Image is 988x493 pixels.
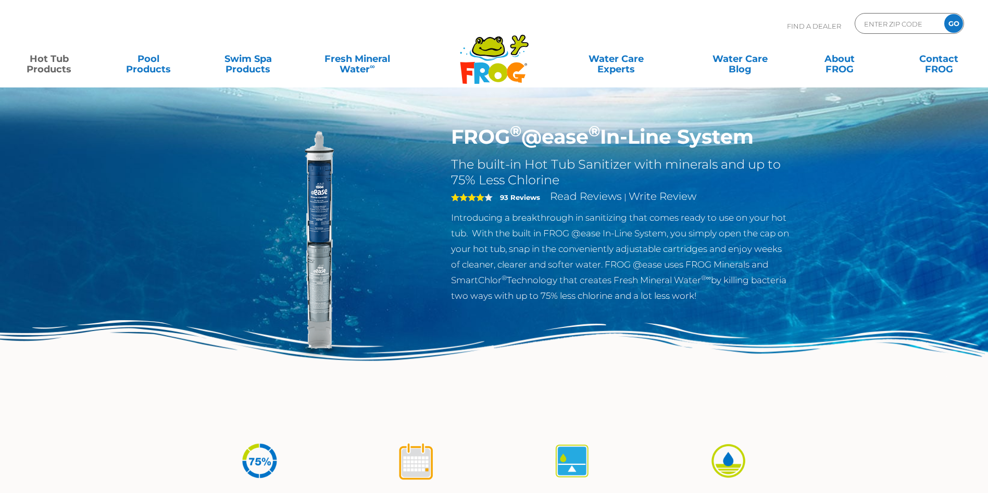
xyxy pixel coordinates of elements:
img: icon-atease-easy-on [709,441,748,481]
img: icon-atease-self-regulates [553,441,592,481]
sup: ∞ [370,62,375,70]
h1: FROG @ease In-Line System [451,125,791,149]
a: AboutFROG [801,48,878,69]
a: Hot TubProducts [10,48,88,69]
a: Water CareBlog [701,48,779,69]
a: Swim SpaProducts [209,48,287,69]
img: inline-system.png [197,125,436,363]
span: 4 [451,193,484,201]
sup: ®∞ [701,274,711,282]
img: icon-atease-75percent-less [240,441,279,481]
a: PoolProducts [110,48,187,69]
sup: ® [510,122,521,140]
img: Frog Products Logo [454,21,534,84]
sup: ® [589,122,600,140]
p: Find A Dealer [787,13,841,39]
a: Read Reviews [550,190,622,203]
a: Water CareExperts [554,48,679,69]
h2: The built-in Hot Tub Sanitizer with minerals and up to 75% Less Chlorine [451,157,791,188]
a: ContactFROG [900,48,978,69]
p: Introducing a breakthrough in sanitizing that comes ready to use on your hot tub. With the built ... [451,210,791,304]
img: icon-atease-shock-once [396,441,435,481]
strong: 93 Reviews [500,193,540,201]
span: | [624,192,627,202]
a: Write Review [629,190,696,203]
sup: ® [502,274,507,282]
a: Fresh MineralWater∞ [309,48,406,69]
input: GO [944,14,963,33]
